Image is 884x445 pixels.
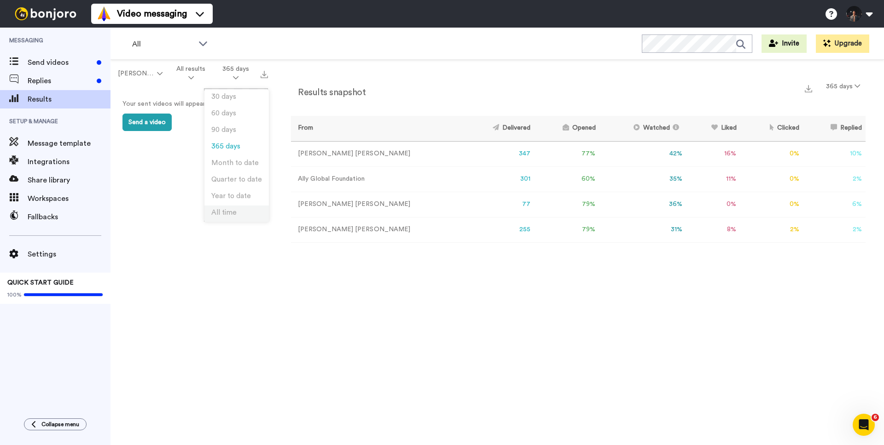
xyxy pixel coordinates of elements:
[740,116,803,141] th: Clicked
[291,87,366,97] h2: Results snapshot
[122,114,172,131] button: Send a video
[686,116,740,141] th: Liked
[261,71,268,78] img: export.svg
[214,61,258,86] button: 365 days
[117,7,187,20] span: Video messaging
[803,166,866,192] td: 2 %
[599,166,686,192] td: 35 %
[7,280,74,286] span: QUICK START GUIDE
[816,34,869,53] button: Upgrade
[872,414,879,421] span: 6
[803,192,866,217] td: 6 %
[803,141,866,166] td: 10 %
[211,93,236,100] span: 30 days
[686,217,740,242] td: 8 %
[28,175,110,186] span: Share library
[534,166,599,192] td: 60 %
[463,116,534,141] th: Delivered
[258,67,271,80] button: Export all results that match these filters now.
[463,217,534,242] td: 255
[28,249,110,260] span: Settings
[211,126,236,133] span: 90 days
[211,160,259,166] span: Month to date
[28,193,110,204] span: Workspaces
[534,116,599,141] th: Opened
[740,217,803,242] td: 2 %
[599,116,686,141] th: Watched
[211,143,240,150] span: 365 days
[28,211,110,222] span: Fallbacks
[291,192,463,217] td: [PERSON_NAME] [PERSON_NAME]
[820,78,866,95] button: 365 days
[7,291,22,298] span: 100%
[122,99,261,109] p: Your sent videos will appear here
[599,192,686,217] td: 36 %
[762,34,807,53] button: Invite
[853,414,875,436] iframe: Intercom live chat
[803,217,866,242] td: 2 %
[534,141,599,166] td: 77 %
[291,141,463,166] td: [PERSON_NAME] [PERSON_NAME]
[686,166,740,192] td: 11 %
[686,192,740,217] td: 0 %
[28,57,93,68] span: Send videos
[291,217,463,242] td: [PERSON_NAME] [PERSON_NAME]
[463,141,534,166] td: 347
[24,418,87,430] button: Collapse menu
[28,94,110,105] span: Results
[803,116,866,141] th: Replied
[97,6,111,21] img: vm-color.svg
[686,141,740,166] td: 16 %
[740,166,803,192] td: 0 %
[118,69,155,78] span: [PERSON_NAME]
[112,65,168,82] button: [PERSON_NAME]
[805,85,812,92] img: export.svg
[211,176,262,183] span: Quarter to date
[211,193,251,200] span: Year to date
[291,116,463,141] th: From
[11,7,80,20] img: bj-logo-header-white.svg
[599,141,686,166] td: 42 %
[211,110,236,117] span: 60 days
[28,75,93,86] span: Replies
[802,81,815,95] button: Export a summary of each team member’s results that match this filter now.
[41,421,79,428] span: Collapse menu
[534,217,599,242] td: 79 %
[168,61,214,86] button: All results
[28,156,110,167] span: Integrations
[463,192,534,217] td: 77
[740,192,803,217] td: 0 %
[132,39,194,50] span: All
[599,217,686,242] td: 31 %
[534,192,599,217] td: 79 %
[211,209,237,216] span: All time
[740,141,803,166] td: 0 %
[463,166,534,192] td: 301
[28,138,110,149] span: Message template
[291,166,463,192] td: Ally Global Foundation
